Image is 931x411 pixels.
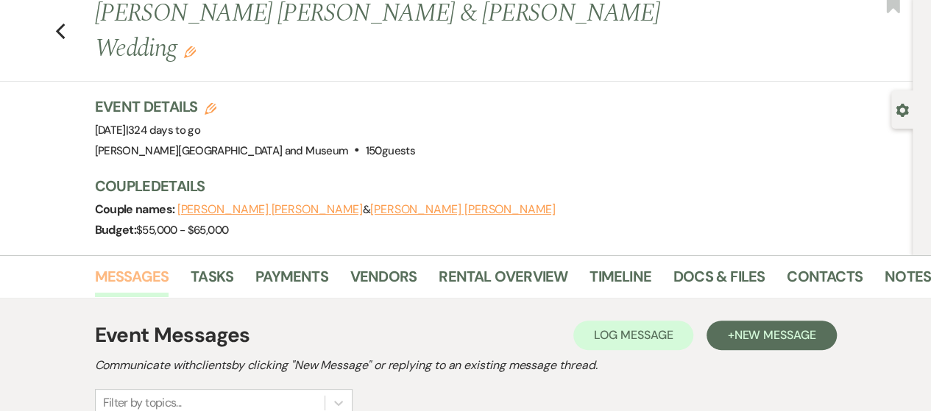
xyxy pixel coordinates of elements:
button: Edit [184,45,196,58]
button: [PERSON_NAME] [PERSON_NAME] [177,204,363,215]
span: Budget: [95,222,137,237]
button: Open lead details [896,102,909,116]
span: [PERSON_NAME][GEOGRAPHIC_DATA] and Museum [95,143,349,158]
a: Vendors [350,265,417,297]
a: Timeline [590,265,651,297]
h3: Event Details [95,96,415,117]
h3: Couple Details [95,176,899,196]
button: +New Message [707,321,836,350]
a: Docs & Files [673,265,765,297]
span: Couple names: [95,201,177,217]
span: | [126,123,200,137]
span: $55,000 - $65,000 [136,223,228,237]
span: & [177,202,556,217]
a: Payments [255,265,328,297]
span: [DATE] [95,123,201,137]
button: Log Message [573,321,693,350]
a: Notes [885,265,931,297]
button: [PERSON_NAME] [PERSON_NAME] [370,204,556,215]
a: Messages [95,265,169,297]
span: 150 guests [366,143,415,158]
a: Contacts [787,265,863,297]
h1: Event Messages [95,320,250,351]
span: New Message [734,327,815,343]
a: Tasks [191,265,233,297]
a: Rental Overview [439,265,567,297]
span: Log Message [594,327,673,343]
span: 324 days to go [128,123,200,137]
h2: Communicate with clients by clicking "New Message" or replying to an existing message thread. [95,357,837,374]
